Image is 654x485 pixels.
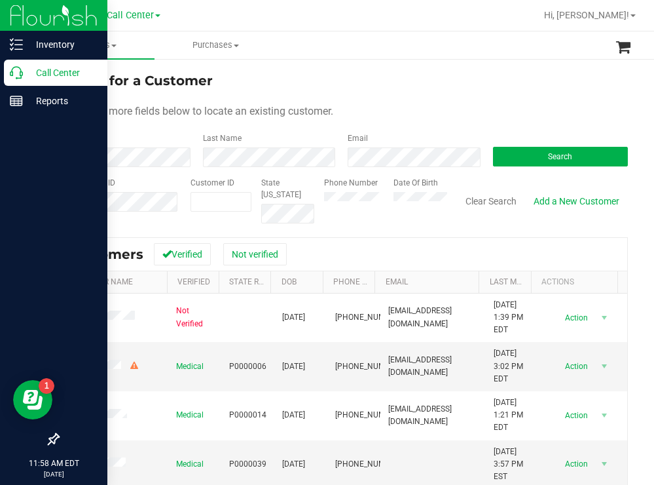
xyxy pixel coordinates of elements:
a: Phone Number [333,277,393,286]
span: Medical [176,409,204,421]
span: [DATE] [282,311,305,324]
span: [PHONE_NUMBER] [335,458,401,471]
iframe: Resource center [13,380,52,419]
label: Customer ID [191,177,234,189]
p: Call Center [23,65,101,81]
button: Verified [154,243,211,265]
span: [EMAIL_ADDRESS][DOMAIN_NAME] [388,403,479,428]
span: [DATE] 3:02 PM EDT [494,347,531,385]
span: [DATE] 1:21 PM EDT [494,397,531,435]
span: Call Center [107,10,154,21]
span: Action [554,406,596,425]
span: Action [554,357,596,376]
span: Action [554,309,596,327]
label: Phone Number [324,177,378,189]
span: select [596,406,612,425]
span: [DATE] 1:39 PM EDT [494,299,531,337]
span: P0000039 [229,458,266,471]
span: Search [548,152,572,161]
inline-svg: Reports [10,94,23,107]
span: Medical [176,458,204,471]
span: [EMAIL_ADDRESS][DOMAIN_NAME] [388,305,479,330]
span: [DATE] [282,409,305,421]
label: State [US_STATE] [261,177,314,201]
span: Hi, [PERSON_NAME]! [544,10,629,20]
div: Warning - Level 2 [128,360,140,372]
p: 11:58 AM EDT [6,457,101,469]
span: [PHONE_NUMBER] [335,311,401,324]
p: Reports [23,93,101,109]
span: Use one or more fields below to locate an existing customer. [58,105,333,117]
label: Email [348,132,368,144]
span: Purchases [155,39,277,51]
span: select [596,455,612,473]
span: [DATE] 3:57 PM EST [494,446,531,484]
span: [PHONE_NUMBER] [335,360,401,373]
inline-svg: Inventory [10,38,23,51]
span: Action [554,455,596,473]
span: [DATE] [282,360,305,373]
span: select [596,357,612,376]
a: Last Modified [490,277,545,286]
a: Verified [177,277,210,286]
span: P0000014 [229,409,266,421]
span: P0000006 [229,360,266,373]
inline-svg: Call Center [10,66,23,79]
div: Actions [541,277,613,286]
span: [DATE] [282,458,305,471]
a: Email [386,277,408,286]
span: Not Verified [176,305,213,330]
button: Clear Search [457,190,525,212]
label: Last Name [203,132,242,144]
button: Search [493,147,628,166]
button: Not verified [223,243,287,265]
span: select [596,309,612,327]
iframe: Resource center unread badge [39,378,54,394]
p: [DATE] [6,469,101,479]
span: Medical [176,360,204,373]
a: Add a New Customer [525,190,628,212]
a: DOB [282,277,297,286]
a: Purchases [154,31,278,59]
span: [PHONE_NUMBER] [335,409,401,421]
p: Inventory [23,37,101,52]
span: Search for a Customer [58,73,213,88]
span: [EMAIL_ADDRESS][DOMAIN_NAME] [388,354,479,379]
label: Date Of Birth [393,177,438,189]
a: State Registry Id [229,277,298,286]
